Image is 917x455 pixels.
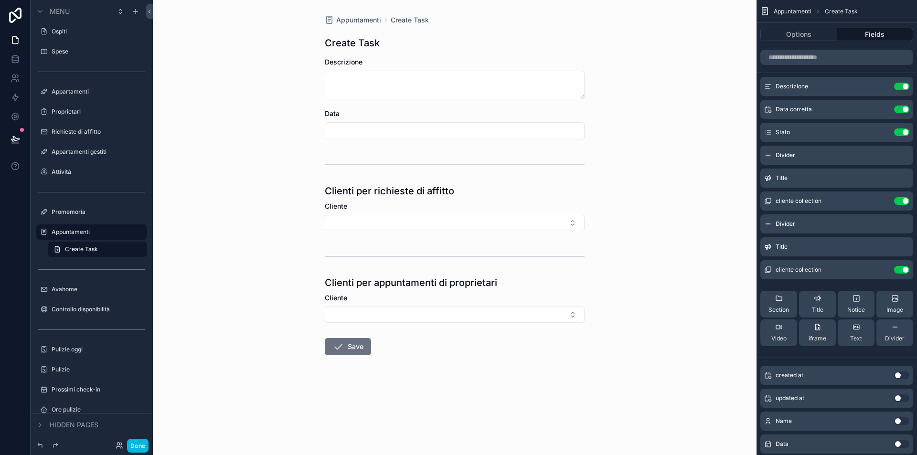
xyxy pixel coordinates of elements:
[774,8,811,15] span: Appuntamenti
[850,335,862,342] span: Text
[52,386,141,393] label: Prossimi check-in
[52,406,141,413] label: Ore pulizie
[325,307,585,323] button: Select Button
[52,148,141,156] label: Appartamenti gestiti
[52,286,141,293] label: Avahome
[838,319,874,346] button: Text
[52,168,141,176] label: Attività
[838,291,874,317] button: Notice
[776,151,795,159] span: Divider
[885,335,905,342] span: Divider
[776,417,792,425] span: Name
[886,306,903,314] span: Image
[771,335,787,342] span: Video
[52,228,141,236] label: Appuntamenti
[776,220,795,228] span: Divider
[837,28,914,41] button: Fields
[809,335,826,342] span: iframe
[52,128,141,136] label: Richieste di affitto
[127,439,149,453] button: Done
[776,197,821,205] span: cliente collection
[768,306,789,314] span: Section
[325,109,340,117] span: Data
[325,294,347,302] span: Cliente
[847,306,865,314] span: Notice
[760,291,797,317] button: Section
[776,266,821,274] span: cliente collection
[325,202,347,210] span: Cliente
[799,319,836,346] button: iframe
[50,7,70,16] span: Menu
[776,243,788,251] span: Title
[52,208,141,216] label: Promemoria
[325,184,454,198] h1: Clienti per richieste di affitto
[52,28,141,35] label: Ospiti
[811,306,823,314] span: Title
[825,8,858,15] span: Create Task
[52,88,141,95] label: Appartamenti
[325,338,371,355] button: Save
[325,276,497,289] h1: Clienti per appuntamenti di proprietari
[336,15,381,25] span: Appuntamenti
[760,28,837,41] button: Options
[391,15,429,25] a: Create Task
[325,36,380,50] h1: Create Task
[325,215,585,231] button: Select Button
[776,371,803,379] span: created at
[776,106,812,113] span: Data corretta
[876,291,913,317] button: Image
[760,319,797,346] button: Video
[799,291,836,317] button: Title
[52,366,141,373] label: Pulizie
[52,108,141,116] label: Proprietari
[776,174,788,182] span: Title
[52,346,141,353] label: Pulizie oggi
[52,306,141,313] label: Controllo disponibilità
[325,58,363,66] span: Descrizione
[65,245,98,253] span: Create Task
[325,15,381,25] a: Appuntamenti
[52,48,141,55] label: Spese
[776,128,790,136] span: Stato
[876,319,913,346] button: Divider
[48,242,147,257] a: Create Task
[776,394,804,402] span: updated at
[776,83,808,90] span: Descrizione
[50,420,98,430] span: Hidden pages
